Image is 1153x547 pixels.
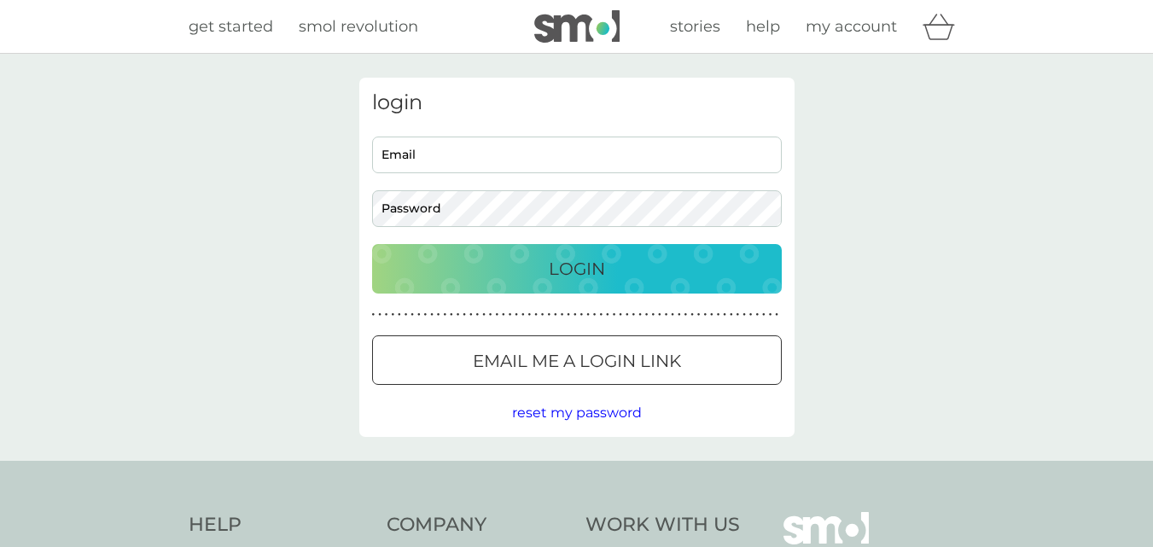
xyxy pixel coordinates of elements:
[742,311,746,319] p: ●
[749,311,753,319] p: ●
[586,311,590,319] p: ●
[189,17,273,36] span: get started
[806,17,897,36] span: my account
[710,311,713,319] p: ●
[671,311,674,319] p: ●
[574,311,577,319] p: ●
[806,15,897,39] a: my account
[387,512,568,538] h4: Company
[512,402,642,424] button: reset my password
[606,311,609,319] p: ●
[489,311,492,319] p: ●
[554,311,557,319] p: ●
[372,311,376,319] p: ●
[613,311,616,319] p: ●
[626,311,629,319] p: ●
[746,17,780,36] span: help
[509,311,512,319] p: ●
[372,335,782,385] button: Email me a login link
[670,17,720,36] span: stories
[599,311,603,319] p: ●
[189,15,273,39] a: get started
[717,311,720,319] p: ●
[495,311,498,319] p: ●
[737,311,740,319] p: ●
[762,311,766,319] p: ●
[457,311,460,319] p: ●
[443,311,446,319] p: ●
[502,311,505,319] p: ●
[923,9,965,44] div: basket
[534,10,620,43] img: smol
[593,311,597,319] p: ●
[690,311,694,319] p: ●
[703,311,707,319] p: ●
[585,512,740,538] h4: Work With Us
[528,311,532,319] p: ●
[665,311,668,319] p: ●
[678,311,681,319] p: ●
[450,311,453,319] p: ●
[424,311,428,319] p: ●
[534,311,538,319] p: ●
[189,512,370,538] h4: Help
[561,311,564,319] p: ●
[391,311,394,319] p: ●
[549,255,605,282] p: Login
[469,311,473,319] p: ●
[619,311,622,319] p: ●
[515,311,518,319] p: ●
[473,347,681,375] p: Email me a login link
[398,311,401,319] p: ●
[372,244,782,294] button: Login
[430,311,434,319] p: ●
[651,311,655,319] p: ●
[580,311,584,319] p: ●
[638,311,642,319] p: ●
[417,311,421,319] p: ●
[512,404,642,421] span: reset my password
[684,311,688,319] p: ●
[567,311,570,319] p: ●
[378,311,381,319] p: ●
[521,311,525,319] p: ●
[658,311,661,319] p: ●
[476,311,480,319] p: ●
[723,311,726,319] p: ●
[372,90,782,115] h3: login
[437,311,440,319] p: ●
[746,15,780,39] a: help
[697,311,701,319] p: ●
[547,311,550,319] p: ●
[299,15,418,39] a: smol revolution
[730,311,733,319] p: ●
[670,15,720,39] a: stories
[463,311,466,319] p: ●
[541,311,544,319] p: ●
[632,311,636,319] p: ●
[645,311,649,319] p: ●
[411,311,414,319] p: ●
[385,311,388,319] p: ●
[405,311,408,319] p: ●
[755,311,759,319] p: ●
[775,311,778,319] p: ●
[299,17,418,36] span: smol revolution
[769,311,772,319] p: ●
[482,311,486,319] p: ●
